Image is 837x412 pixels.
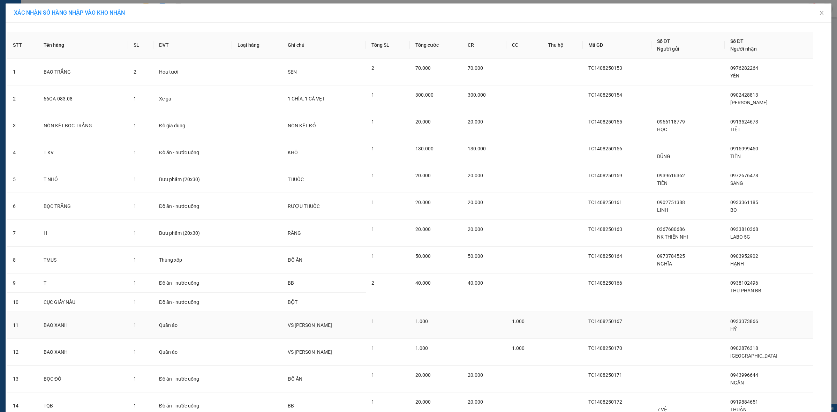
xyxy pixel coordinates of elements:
span: BO [730,207,737,213]
td: Hoa tươi [153,59,232,85]
span: 1 [371,200,374,205]
span: BỘT [288,299,297,305]
span: 50.000 [468,253,483,259]
td: H [38,220,128,247]
span: Số ĐT [730,38,744,44]
span: 20.000 [415,226,431,232]
th: Tên hàng [38,32,128,59]
span: 0903952902 [730,253,758,259]
span: 1 [134,123,136,128]
th: Mã GD [583,32,651,59]
span: 1 [134,403,136,409]
span: BB [288,280,294,286]
span: 1 [134,280,136,286]
span: TC1408250161 [588,200,622,205]
span: 2 [371,65,374,71]
span: 20.000 [415,200,431,205]
span: DŨNG [657,153,670,159]
th: Ghi chú [282,32,366,59]
span: 1 [371,319,374,324]
td: 5 [7,166,38,193]
span: 1 [371,345,374,351]
td: 7 [7,220,38,247]
span: 1 [134,299,136,305]
td: TMUS [38,247,128,274]
span: 0919884651 [730,399,758,405]
th: Tổng cước [410,32,462,59]
span: TC1408250164 [588,253,622,259]
span: TC1408250167 [588,319,622,324]
td: T KV [38,139,128,166]
span: 0966118779 [657,119,685,125]
span: 20.000 [415,173,431,178]
span: 40.000 [415,280,431,286]
span: VS [PERSON_NAME] [288,349,332,355]
span: 1 [371,173,374,178]
span: 0939616362 [657,173,685,178]
span: 40.000 [468,280,483,286]
span: HỌC [657,127,667,132]
span: 1.000 [415,319,428,324]
td: 1 [7,59,38,85]
span: TC1408250171 [588,372,622,378]
td: 12 [7,339,38,366]
span: VS [PERSON_NAME] [288,322,332,328]
td: BAO XANH [38,339,128,366]
span: TIÊN [730,153,741,159]
span: TC1408250159 [588,173,622,178]
span: 130.000 [468,146,486,151]
span: 0913524673 [730,119,758,125]
td: Đồ ăn - nước uống [153,293,232,312]
span: 0973784525 [657,253,685,259]
span: 1.000 [512,345,525,351]
span: 130.000 [415,146,433,151]
span: 1 [371,119,374,125]
span: 1 [134,230,136,236]
td: Quần áo [153,339,232,366]
span: TC1408250172 [588,399,622,405]
th: CC [506,32,542,59]
span: RĂNG [288,230,301,236]
td: Đồ ăn - nước uống [153,366,232,392]
span: TIẾN [657,180,668,186]
span: [GEOGRAPHIC_DATA] [730,353,777,359]
span: TC1408250153 [588,65,622,71]
span: 0938102496 [730,280,758,286]
span: 1 [371,226,374,232]
span: RƯỢU THUỐC [288,203,320,209]
span: THUỐC [288,177,304,182]
span: 1 [134,322,136,328]
th: Loại hàng [232,32,282,59]
span: 1 [134,96,136,102]
button: Close [812,3,831,23]
span: 20.000 [415,119,431,125]
td: Đồ ăn - nước uống [153,139,232,166]
td: 3 [7,112,38,139]
span: 2 [371,280,374,286]
span: 1.000 [415,345,428,351]
span: 0902751388 [657,200,685,205]
span: NÓN KẾT ĐỎ [288,123,316,128]
span: 20.000 [468,200,483,205]
span: SANG [730,180,743,186]
span: SEN [288,69,297,75]
span: TC1408250166 [588,280,622,286]
span: 50.000 [415,253,431,259]
span: 0915999450 [730,146,758,151]
td: Quần áo [153,312,232,339]
td: BAO TRẮNG [38,59,128,85]
td: BỌC TRẮNG [38,193,128,220]
span: NGÂN [730,380,744,385]
span: TIỆT [730,127,740,132]
span: 20.000 [468,173,483,178]
span: 0976282264 [730,65,758,71]
td: NÓN KẾT BỌC TRẮNG [38,112,128,139]
span: 20.000 [468,119,483,125]
span: BB [288,403,294,409]
th: CR [462,32,506,59]
td: Đồ ăn - nước uống [153,274,232,293]
span: 300.000 [468,92,486,98]
span: [PERSON_NAME] [730,100,768,105]
td: Đồ ăn - nước uống [153,193,232,220]
td: 11 [7,312,38,339]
